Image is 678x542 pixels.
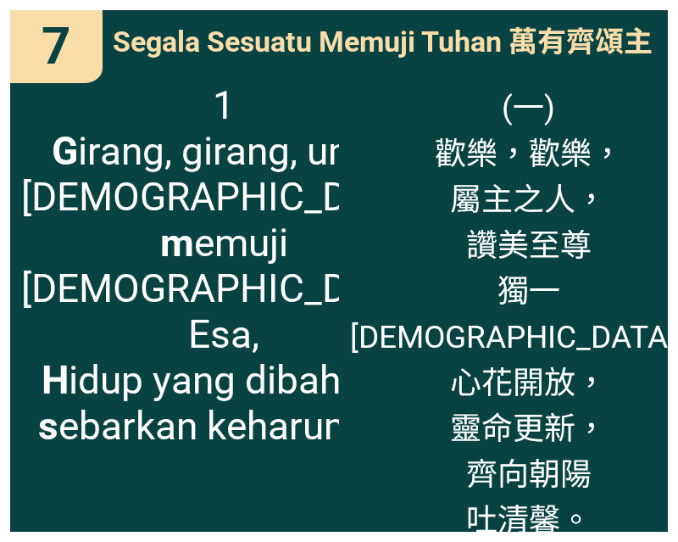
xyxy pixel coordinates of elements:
b: m [160,220,194,265]
b: G [52,128,78,174]
span: 7 [42,16,70,76]
span: 1 irang, girang, umat [DEMOGRAPHIC_DATA] emuji [DEMOGRAPHIC_DATA] Esa, idup yang dibaharui ebarka... [21,82,427,449]
b: H [42,357,69,403]
b: s [38,403,58,449]
span: Segala Sesuatu Memuji Tuhan 萬有齊頌主 [113,19,653,60]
